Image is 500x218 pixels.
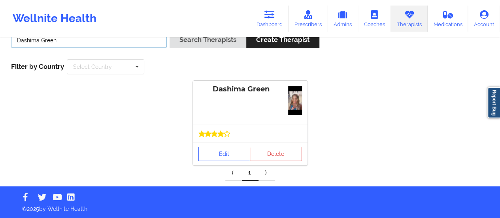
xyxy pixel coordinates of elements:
[258,165,275,181] a: Next item
[198,85,302,94] div: Dashima Green
[358,6,391,32] a: Coaches
[225,165,242,181] a: Previous item
[428,6,468,32] a: Medications
[198,147,251,161] a: Edit
[487,87,500,118] a: Report Bug
[170,31,246,48] button: Search Therapists
[225,165,275,181] div: Pagination Navigation
[468,6,500,32] a: Account
[250,147,302,161] button: Delete
[73,64,112,70] div: Select Country
[11,63,64,70] span: Filter by Country
[327,6,358,32] a: Admins
[289,6,328,32] a: Prescribers
[391,6,428,32] a: Therapists
[11,33,167,48] input: Search Keywords
[246,31,319,48] button: Create Therapist
[288,86,302,115] img: Screenshot_20220712-214308_Gallery.jpg
[17,199,483,213] p: © 2025 by Wellnite Health
[251,6,289,32] a: Dashboard
[242,165,258,181] a: 1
